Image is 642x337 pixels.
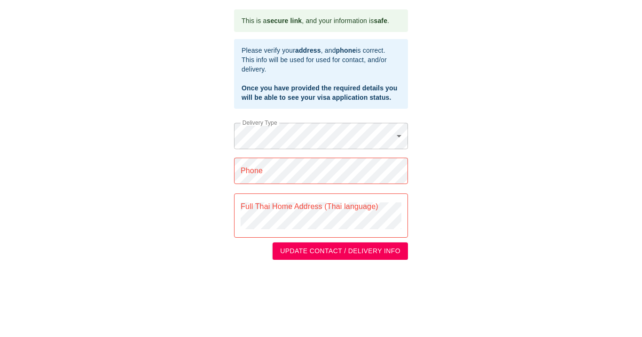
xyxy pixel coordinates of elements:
[242,12,389,29] div: This is a , and your information is .
[266,17,302,24] b: secure link
[280,245,400,257] span: UPDATE CONTACT / DELIVERY INFO
[295,47,321,54] b: address
[242,83,400,102] div: Once you have provided the required details you will be able to see your visa application status.
[374,17,387,24] b: safe
[336,47,356,54] b: phone
[242,55,400,74] div: This info will be used for used for contact, and/or delivery.
[242,46,400,55] div: Please verify your , and is correct.
[273,242,408,260] button: UPDATE CONTACT / DELIVERY INFO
